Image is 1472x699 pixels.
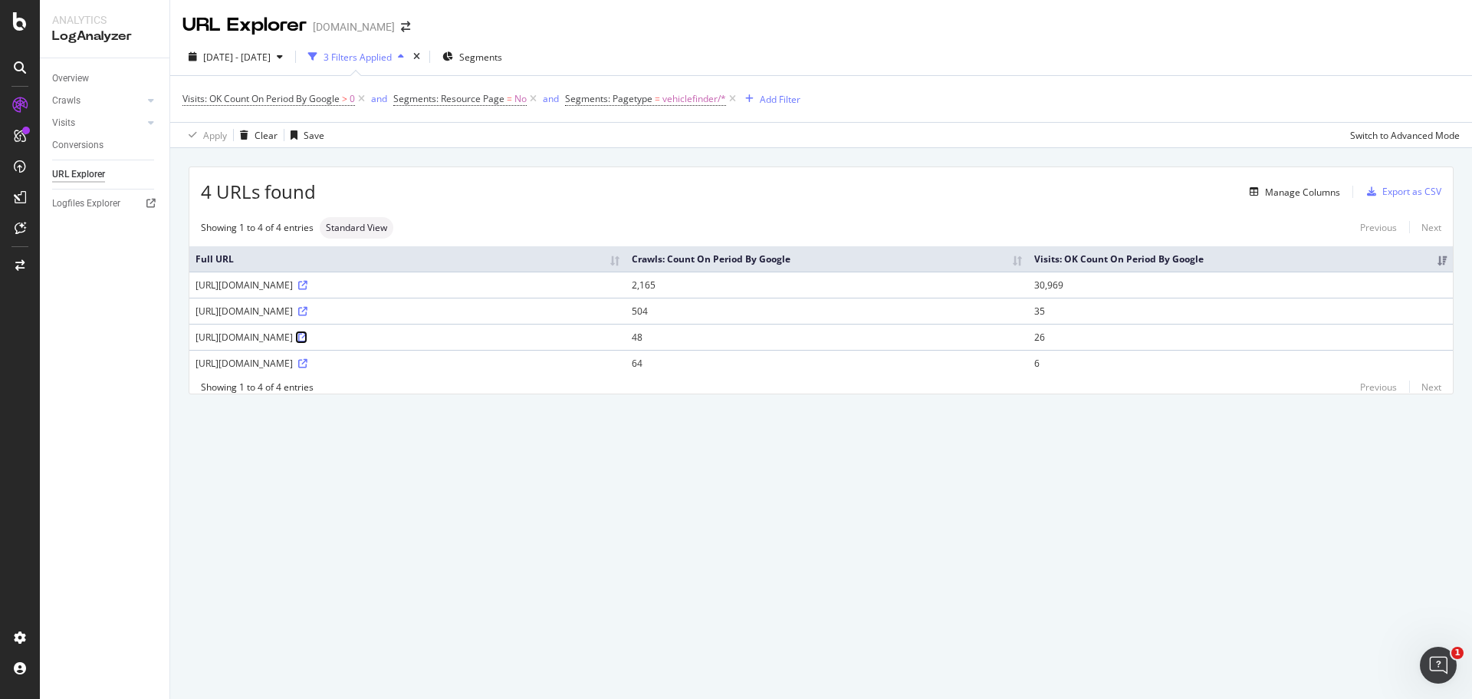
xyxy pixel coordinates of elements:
a: Conversions [52,137,159,153]
div: 3 Filters Applied [324,51,392,64]
button: Clear [234,123,278,147]
div: Showing 1 to 4 of 4 entries [201,381,314,394]
div: arrow-right-arrow-left [401,21,410,32]
span: > [342,92,347,105]
span: 1 [1451,647,1464,659]
div: Add Filter [760,93,800,106]
div: Clear [255,129,278,142]
td: 48 [626,324,1027,350]
button: and [543,91,559,106]
button: 3 Filters Applied [302,45,410,69]
span: Segments [459,51,502,64]
div: Manage Columns [1265,186,1340,199]
span: 4 URLs found [201,179,316,205]
button: Segments [436,45,508,69]
button: Apply [182,123,227,147]
td: 504 [626,298,1027,324]
th: Full URL: activate to sort column ascending [189,246,626,272]
a: Logfiles Explorer [52,196,159,212]
td: 35 [1028,298,1453,324]
button: Switch to Advanced Mode [1344,123,1460,147]
td: 64 [626,350,1027,376]
button: Manage Columns [1244,183,1340,201]
div: Overview [52,71,89,87]
div: and [543,92,559,105]
td: 26 [1028,324,1453,350]
a: URL Explorer [52,167,159,183]
span: No [514,88,527,110]
td: 30,969 [1028,272,1453,298]
div: Save [304,129,324,142]
div: Logfiles Explorer [52,196,120,212]
span: vehiclefinder/* [662,88,726,110]
div: Showing 1 to 4 of 4 entries [201,221,314,234]
div: neutral label [320,217,393,239]
a: Crawls [52,93,143,109]
div: Switch to Advanced Mode [1350,129,1460,142]
div: [URL][DOMAIN_NAME] [195,305,619,318]
div: Export as CSV [1382,185,1441,198]
div: Conversions [52,137,103,153]
span: Standard View [326,223,387,232]
div: [URL][DOMAIN_NAME] [195,331,619,344]
div: LogAnalyzer [52,28,157,45]
div: Crawls [52,93,80,109]
span: Segments: Pagetype [565,92,652,105]
button: and [371,91,387,106]
div: Visits [52,115,75,131]
div: [URL][DOMAIN_NAME] [195,279,619,292]
span: [DATE] - [DATE] [203,51,271,64]
span: = [507,92,512,105]
th: Crawls: Count On Period By Google: activate to sort column ascending [626,246,1027,272]
div: URL Explorer [52,167,105,183]
td: 2,165 [626,272,1027,298]
a: Visits [52,115,143,131]
span: 0 [350,88,355,110]
div: [DOMAIN_NAME] [313,19,395,35]
th: Visits: OK Count On Period By Google: activate to sort column ascending [1028,246,1453,272]
button: [DATE] - [DATE] [182,45,289,69]
td: 6 [1028,350,1453,376]
span: Segments: Resource Page [393,92,504,105]
div: Analytics [52,12,157,28]
div: Apply [203,129,227,142]
div: [URL][DOMAIN_NAME] [195,357,619,370]
div: times [410,49,423,64]
div: URL Explorer [182,12,307,38]
button: Add Filter [739,90,800,108]
button: Export as CSV [1361,180,1441,204]
iframe: Intercom live chat [1420,647,1457,684]
div: and [371,92,387,105]
button: Save [284,123,324,147]
span: Visits: OK Count On Period By Google [182,92,340,105]
a: Overview [52,71,159,87]
span: = [655,92,660,105]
